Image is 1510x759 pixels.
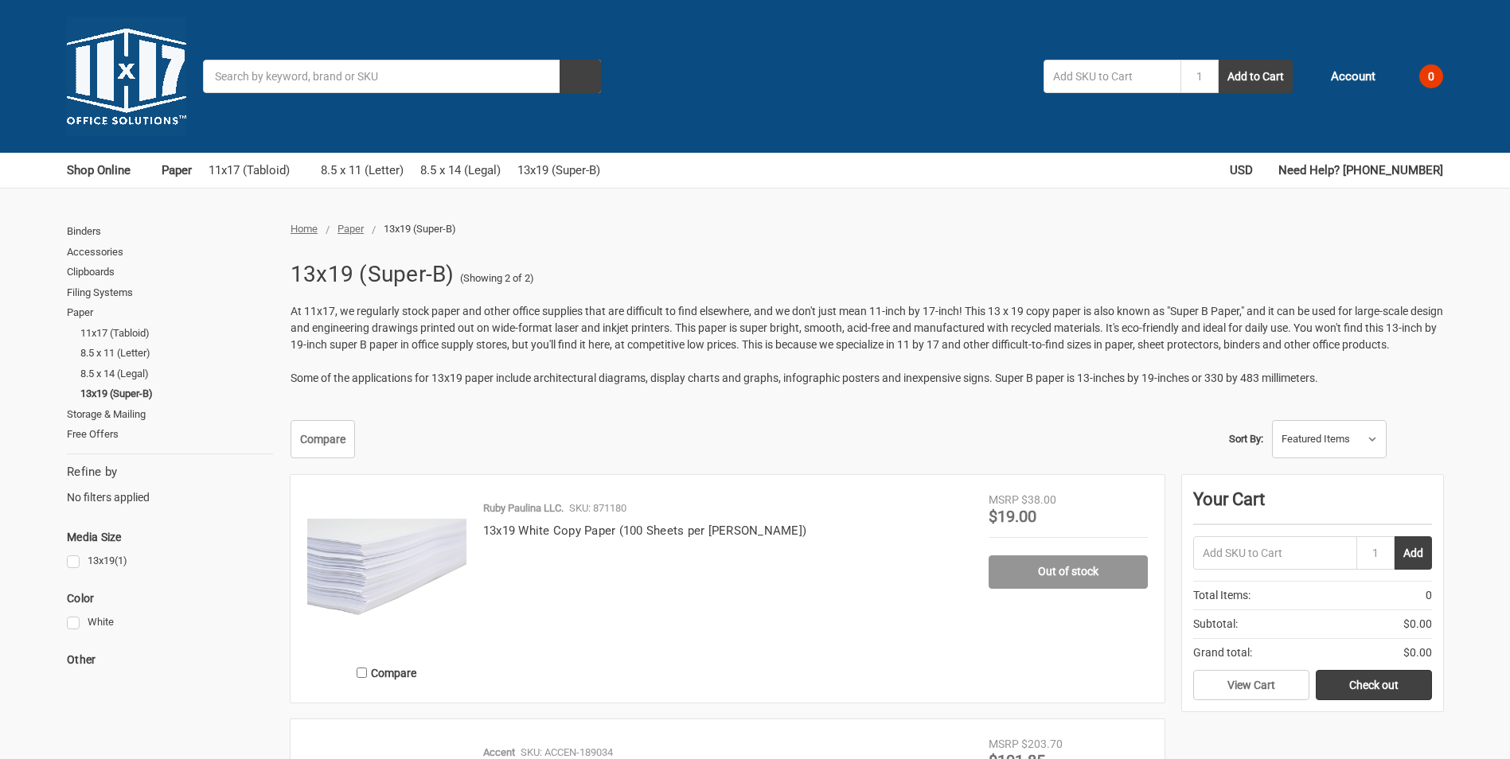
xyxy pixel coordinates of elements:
a: 0 [1392,56,1443,97]
a: Clipboards [67,262,273,282]
a: USD [1230,153,1262,188]
span: 13x19 (Super-B) [384,223,456,235]
a: Free Offers [67,424,273,445]
span: Some of the applications for 13x19 paper include architectural diagrams, display charts and graph... [291,372,1318,384]
button: Add to Cart [1219,60,1293,93]
a: Account [1309,56,1375,97]
a: Filing Systems [67,282,273,303]
h5: Media Size [67,527,273,547]
span: $0.00 [1403,644,1432,661]
h5: Color [67,589,273,608]
span: $203.70 [1021,738,1063,750]
div: MSRP [989,736,1019,753]
p: Ruby Paulina LLC. [483,500,564,516]
button: Add [1395,536,1432,570]
div: MSRP [989,492,1019,508]
a: 8.5 x 11 (Letter) [80,343,273,364]
a: Binders [67,221,273,242]
input: Compare [357,668,367,678]
a: Compare [291,420,355,458]
a: 11x17 (Tabloid) [209,153,304,188]
div: No filters applied [67,463,273,506]
a: Paper [67,302,273,323]
a: Paper [338,223,364,235]
a: White [67,612,273,633]
span: (1) [115,555,127,566]
a: Paper [162,153,192,188]
a: Accessories [67,242,273,263]
h5: Refine by [67,463,273,481]
a: 13x19(1) [67,551,273,572]
label: Sort By: [1229,427,1263,451]
span: $0.00 [1403,616,1432,632]
span: Account [1331,68,1375,86]
span: $19.00 [989,507,1036,526]
input: Add SKU to Cart [1193,536,1356,570]
span: At 11x17, we regularly stock paper and other office supplies that are difficult to find elsewhere... [291,305,1443,351]
input: Add SKU to Cart [1044,60,1180,93]
h5: Other [67,650,273,669]
span: (Showing 2 of 2) [460,271,534,286]
img: 13x19 White Copy Paper (100 Sheets per Ream) [307,492,466,651]
span: 0 [1426,587,1432,604]
a: View Cart [1193,670,1309,700]
h1: 13x19 (Super-B) [291,254,455,295]
a: 13x19 White Copy Paper (100 Sheets per [PERSON_NAME]) [483,524,806,538]
a: Out of stock [989,555,1148,589]
a: Need Help? [PHONE_NUMBER] [1278,153,1443,188]
a: Shop Online [67,153,145,188]
a: 11x17 (Tabloid) [80,323,273,344]
span: $38.00 [1021,493,1056,506]
span: Grand total: [1193,644,1252,661]
img: 11x17.com [67,17,186,136]
a: Check out [1316,670,1432,700]
a: Home [291,223,318,235]
div: Your Cart [1193,486,1432,524]
a: 8.5 x 14 (Legal) [80,364,273,384]
span: 0 [1419,64,1443,88]
a: Storage & Mailing [67,404,273,425]
a: 13x19 (Super-B) [80,383,273,404]
span: Subtotal: [1193,616,1238,632]
a: 8.5 x 11 (Letter) [321,153,404,188]
a: 13x19 (Super-B) [517,153,600,188]
a: 8.5 x 14 (Legal) [420,153,501,188]
label: Compare [307,660,466,686]
span: Total Items: [1193,587,1251,604]
p: SKU: 871180 [569,500,626,516]
input: Search by keyword, brand or SKU [203,60,601,93]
